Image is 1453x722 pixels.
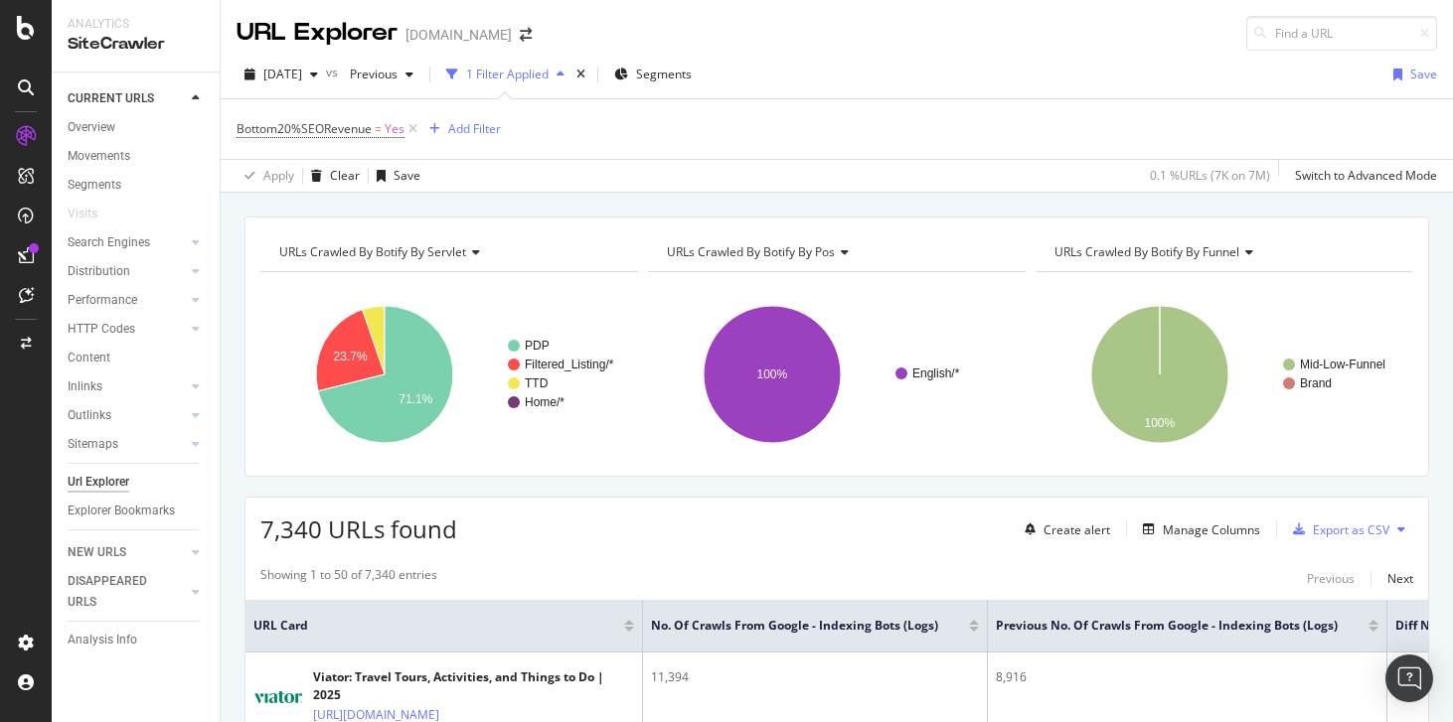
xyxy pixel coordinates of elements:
[330,167,360,184] div: Clear
[369,160,420,192] button: Save
[260,288,638,461] svg: A chart.
[279,243,466,260] span: URLs Crawled By Botify By servlet
[253,672,303,722] img: main image
[68,261,130,282] div: Distribution
[68,348,110,368] div: Content
[1313,521,1389,538] div: Export as CSV
[525,358,614,371] text: Filtered_Listing/*
[525,395,565,409] text: Home/*
[68,630,206,650] a: Analysis Info
[263,167,294,184] div: Apply
[1387,566,1413,590] button: Next
[68,16,204,33] div: Analytics
[68,542,126,563] div: NEW URLS
[68,348,206,368] a: Content
[68,261,186,282] a: Distribution
[313,668,634,704] div: Viator: Travel Tours, Activities, and Things to Do | 2025
[68,571,186,613] a: DISAPPEARED URLS
[342,59,421,90] button: Previous
[1385,654,1433,702] div: Open Intercom Messenger
[68,88,154,109] div: CURRENT URLS
[68,117,206,138] a: Overview
[68,472,129,493] div: Url Explorer
[996,668,1378,686] div: 8,916
[1387,570,1413,587] div: Next
[399,392,432,406] text: 71.1%
[1307,566,1355,590] button: Previous
[525,376,549,390] text: TTD
[394,167,420,184] div: Save
[385,115,404,143] span: Yes
[263,66,302,82] span: 2025 May. 1st
[1163,521,1260,538] div: Manage Columns
[1054,243,1239,260] span: URLs Crawled By Botify By funnel
[303,160,360,192] button: Clear
[68,175,206,196] a: Segments
[466,66,549,82] div: 1 Filter Applied
[68,542,186,563] a: NEW URLS
[68,571,168,613] div: DISAPPEARED URLS
[237,160,294,192] button: Apply
[1135,517,1260,541] button: Manage Columns
[68,434,186,455] a: Sitemaps
[68,88,186,109] a: CURRENT URLS
[1144,416,1175,430] text: 100%
[448,120,501,137] div: Add Filter
[421,117,501,141] button: Add Filter
[1036,288,1413,461] svg: A chart.
[636,66,692,82] span: Segments
[648,288,1026,461] svg: A chart.
[68,501,175,521] div: Explorer Bookmarks
[237,120,372,137] span: Bottom20%SEORevenue
[1017,513,1110,545] button: Create alert
[1285,513,1389,545] button: Export as CSV
[375,120,382,137] span: =
[253,617,619,635] span: URL Card
[525,339,550,353] text: PDP
[572,65,589,84] div: times
[1246,16,1437,51] input: Find a URL
[68,204,117,224] a: Visits
[237,59,326,90] button: [DATE]
[326,64,342,80] span: vs
[68,290,137,311] div: Performance
[438,59,572,90] button: 1 Filter Applied
[68,434,118,455] div: Sitemaps
[651,668,979,686] div: 11,394
[68,405,111,426] div: Outlinks
[260,566,437,590] div: Showing 1 to 50 of 7,340 entries
[651,617,939,635] span: No. of Crawls from Google - Indexing Bots (Logs)
[1410,66,1437,82] div: Save
[68,472,206,493] a: Url Explorer
[1287,160,1437,192] button: Switch to Advanced Mode
[68,319,135,340] div: HTTP Codes
[68,376,186,397] a: Inlinks
[1307,570,1355,587] div: Previous
[260,512,457,545] span: 7,340 URLs found
[68,204,97,224] div: Visits
[996,617,1339,635] span: Previous No. of Crawls from Google - Indexing Bots (Logs)
[667,243,835,260] span: URLs Crawled By Botify By pos
[1050,236,1395,268] h4: URLs Crawled By Botify By funnel
[68,630,137,650] div: Analysis Info
[663,236,1008,268] h4: URLs Crawled By Botify By pos
[68,117,115,138] div: Overview
[756,367,787,381] text: 100%
[68,232,186,253] a: Search Engines
[1295,167,1437,184] div: Switch to Advanced Mode
[68,290,186,311] a: Performance
[520,28,532,42] div: arrow-right-arrow-left
[1044,521,1110,538] div: Create alert
[1150,167,1270,184] div: 0.1 % URLs ( 7K on 7M )
[1300,358,1385,371] text: Mid-Low-Funnel
[606,59,700,90] button: Segments
[405,25,512,45] div: [DOMAIN_NAME]
[912,366,960,380] text: English/*
[237,16,398,50] div: URL Explorer
[68,319,186,340] a: HTTP Codes
[68,146,206,167] a: Movements
[68,405,186,426] a: Outlinks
